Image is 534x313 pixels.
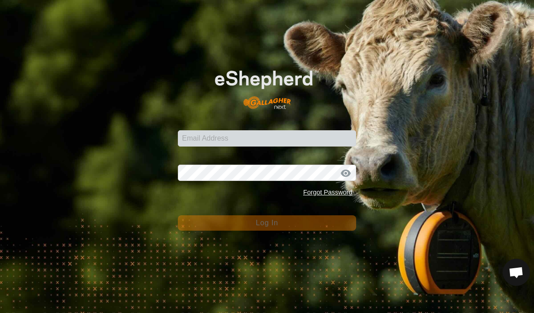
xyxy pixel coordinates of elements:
[503,259,530,286] div: Open chat
[303,189,353,196] a: Forgot Password
[256,219,278,227] span: Log In
[178,215,356,231] button: Log In
[178,130,356,147] input: Email Address
[196,56,339,116] img: E-shepherd Logo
